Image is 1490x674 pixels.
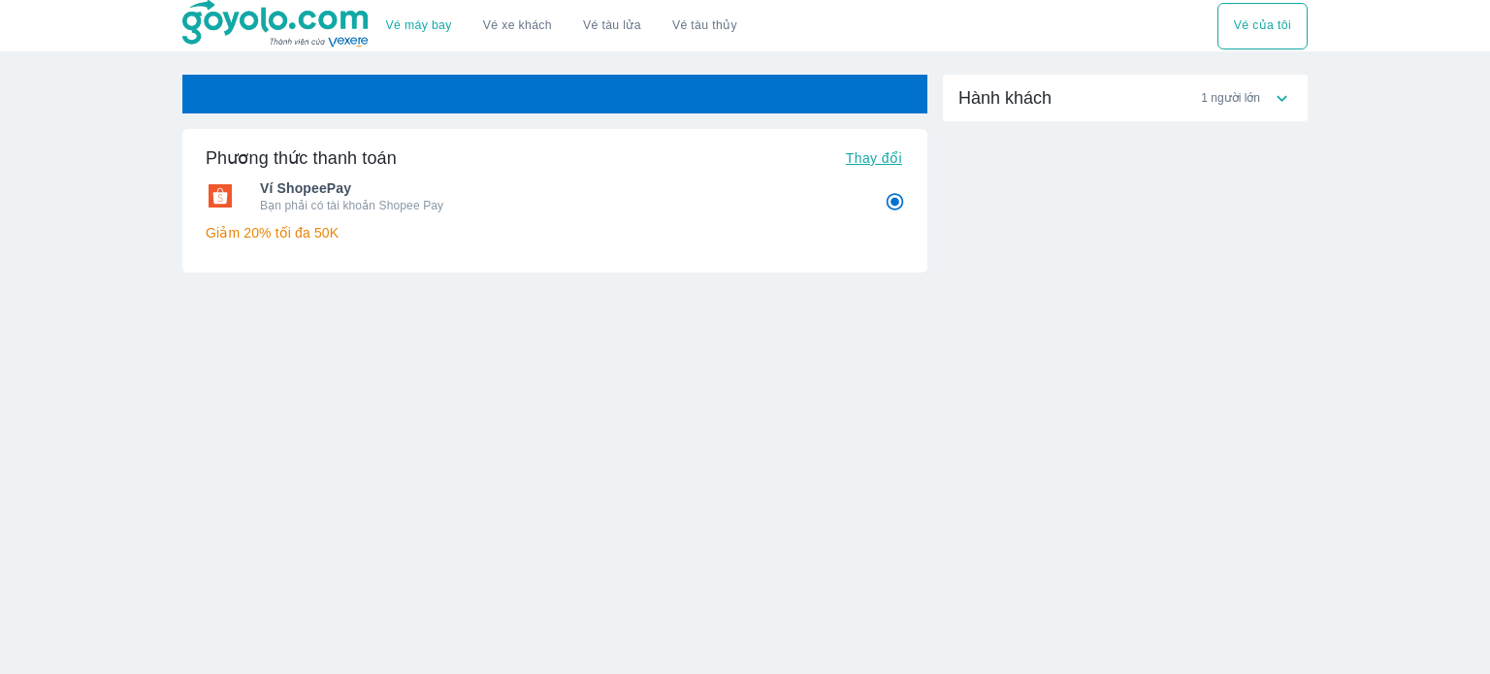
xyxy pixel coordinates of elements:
button: Vé tàu thủy [657,3,753,49]
button: Thay đổi [838,144,910,172]
span: Thay đổi [846,150,902,166]
a: Vé xe khách [483,18,552,33]
span: 1 người lớn [1201,90,1260,106]
a: Vé tàu lửa [567,3,657,49]
button: Vé của tôi [1217,3,1308,49]
span: Ví ShopeePay [260,178,858,198]
a: Vé máy bay [386,18,452,33]
h6: Phương thức thanh toán [206,146,397,170]
span: Hành khách [958,86,1052,110]
img: Ví ShopeePay [206,184,235,208]
div: Hành khách1 người lớn [943,75,1308,121]
p: Giảm 20% tối đa 50K [206,223,904,242]
div: choose transportation mode [1217,3,1308,49]
div: Ví ShopeePayVí ShopeePayBạn phải có tài khoản Shopee Pay [206,173,904,219]
div: choose transportation mode [371,3,753,49]
p: Bạn phải có tài khoản Shopee Pay [260,198,858,213]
